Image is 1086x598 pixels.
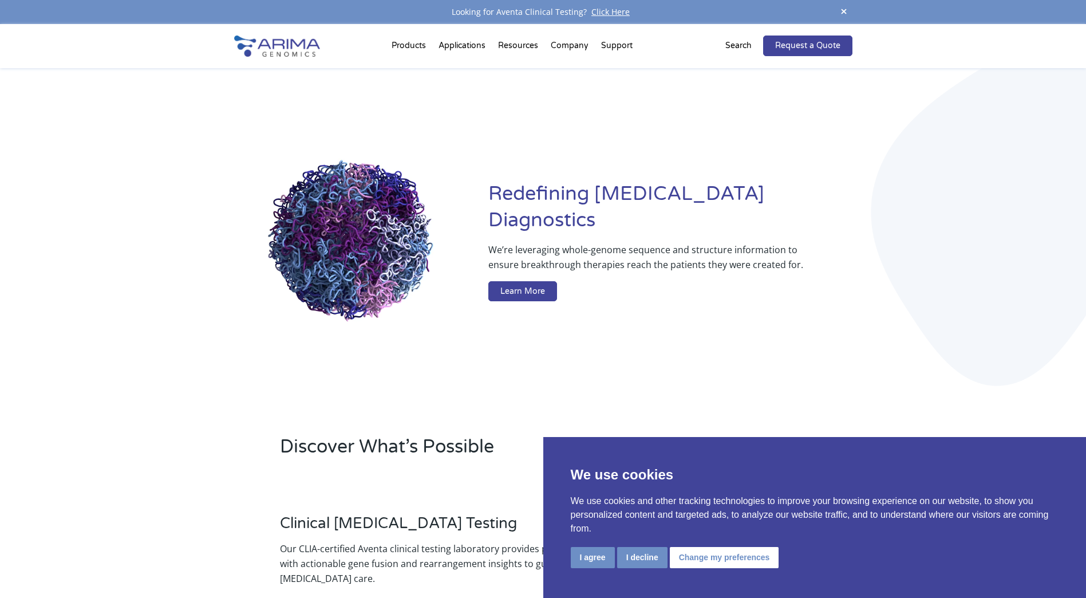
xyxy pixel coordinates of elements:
[670,547,779,568] button: Change my preferences
[234,36,320,57] img: Arima-Genomics-logo
[763,36,852,56] a: Request a Quote
[571,547,615,568] button: I agree
[571,465,1059,485] p: We use cookies
[280,541,591,586] p: Our CLIA-certified Aventa clinical testing laboratory provides physicians with actionable gene fu...
[725,38,752,53] p: Search
[280,514,591,541] h3: Clinical [MEDICAL_DATA] Testing
[234,5,852,19] div: Looking for Aventa Clinical Testing?
[571,494,1059,536] p: We use cookies and other tracking technologies to improve your browsing experience on our website...
[280,434,689,469] h2: Discover What’s Possible
[488,181,852,242] h1: Redefining [MEDICAL_DATA] Diagnostics
[587,6,634,17] a: Click Here
[488,281,557,302] a: Learn More
[617,547,668,568] button: I decline
[488,242,806,281] p: We’re leveraging whole-genome sequence and structure information to ensure breakthrough therapies...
